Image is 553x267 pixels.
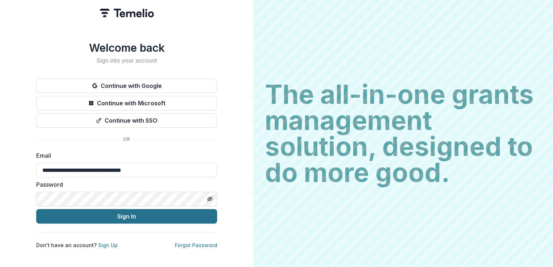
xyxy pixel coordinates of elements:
[36,241,118,249] p: Don't have an account?
[36,209,217,224] button: Sign In
[36,151,213,160] label: Email
[100,9,154,17] img: Temelio
[175,242,217,248] a: Forgot Password
[36,41,217,54] h1: Welcome back
[36,113,217,128] button: Continue with SSO
[204,193,216,205] button: Toggle password visibility
[36,180,213,189] label: Password
[98,242,118,248] a: Sign Up
[36,57,217,64] h2: Sign into your account
[36,96,217,110] button: Continue with Microsoft
[36,79,217,93] button: Continue with Google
